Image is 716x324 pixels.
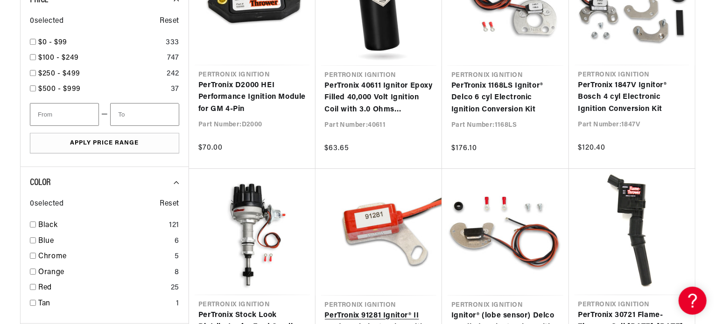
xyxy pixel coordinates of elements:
a: Black [38,220,165,232]
span: $0 - $99 [38,39,67,46]
div: 747 [167,52,179,64]
span: $250 - $499 [38,70,80,77]
a: PerTronix 40611 Ignitor Epoxy Filled 40,000 Volt Ignition Coil with 3.0 Ohms Resistance in Black [325,80,433,116]
div: 8 [175,267,179,279]
a: Orange [38,267,171,279]
div: 121 [169,220,179,232]
div: 1 [176,298,179,310]
input: From [30,103,99,126]
div: 25 [171,282,179,294]
span: Reset [160,198,179,210]
a: Chrome [38,251,171,263]
input: To [110,103,179,126]
button: Apply Price Range [30,133,179,154]
a: Red [38,282,167,294]
span: 0 selected [30,15,63,28]
a: Blue [38,235,171,248]
span: — [101,109,108,121]
div: 333 [166,37,179,49]
span: $500 - $999 [38,85,81,93]
div: 6 [175,235,179,248]
a: Tan [38,298,172,310]
span: $100 - $249 [38,54,79,62]
div: 242 [167,68,179,80]
span: Reset [160,15,179,28]
a: PerTronix 1847V Ignitor® Bosch 4 cyl Electronic Ignition Conversion Kit [578,80,686,116]
a: PerTronix D2000 HEI Performance Ignition Module for GM 4-Pin [198,80,306,116]
span: 0 selected [30,198,63,210]
div: 37 [171,83,179,96]
a: PerTronix 1168LS Ignitor® Delco 6 cyl Electronic Ignition Conversion Kit [451,80,560,116]
div: 5 [175,251,179,263]
span: Color [30,178,51,187]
